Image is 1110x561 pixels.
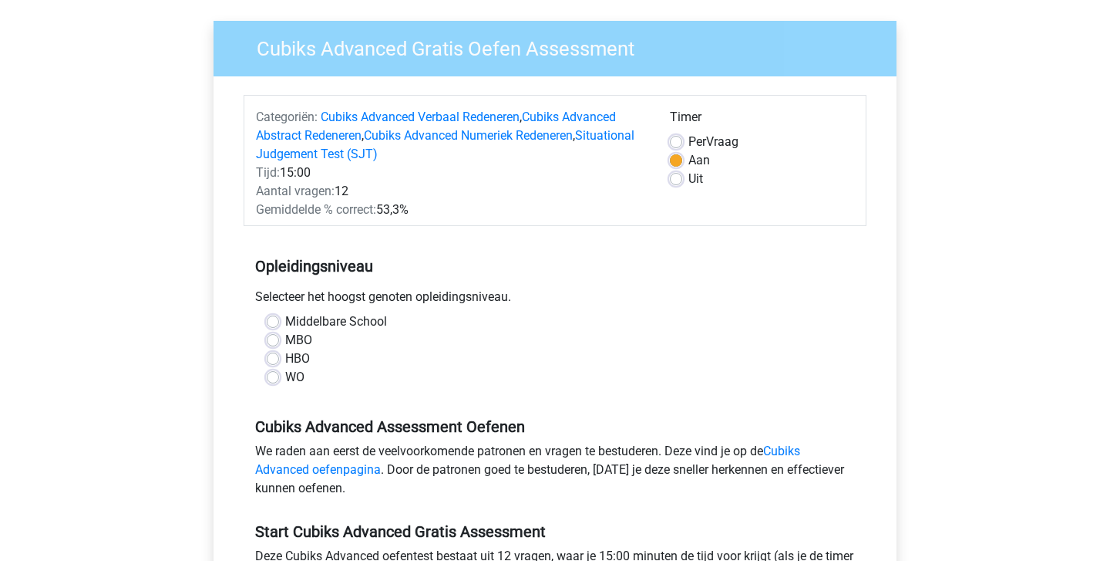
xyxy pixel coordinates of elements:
[256,165,280,180] span: Tijd:
[244,288,866,313] div: Selecteer het hoogst genoten opleidingsniveau.
[238,31,885,61] h3: Cubiks Advanced Gratis Oefen Assessment
[255,417,855,436] h5: Cubiks Advanced Assessment Oefenen
[256,202,376,217] span: Gemiddelde % correct:
[256,110,318,124] span: Categoriën:
[244,442,866,504] div: We raden aan eerst de veelvoorkomende patronen en vragen te bestuderen. Deze vind je op de . Door...
[688,133,738,151] label: Vraag
[244,182,658,201] div: 12
[321,110,520,124] a: Cubiks Advanced Verbaal Redeneren
[285,313,387,331] label: Middelbare School
[285,350,310,368] label: HBO
[285,331,312,350] label: MBO
[255,522,855,541] h5: Start Cubiks Advanced Gratis Assessment
[364,128,573,143] a: Cubiks Advanced Numeriek Redeneren
[256,184,335,198] span: Aantal vragen:
[285,368,304,387] label: WO
[688,134,706,149] span: Per
[688,151,710,170] label: Aan
[244,201,658,219] div: 53,3%
[244,164,658,182] div: 15:00
[244,108,658,164] div: , , ,
[688,170,703,188] label: Uit
[670,108,854,133] div: Timer
[255,251,855,282] h5: Opleidingsniveau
